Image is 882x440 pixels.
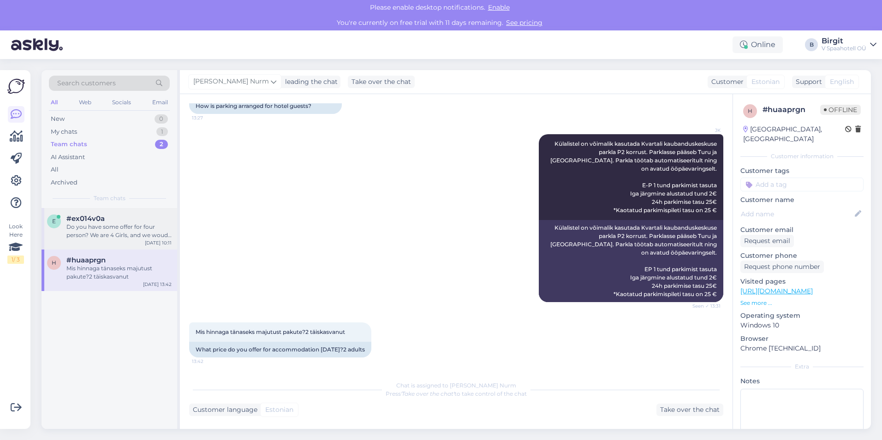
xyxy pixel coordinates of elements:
p: Chrome [TECHNICAL_ID] [740,344,864,353]
div: Online [733,36,783,53]
p: See more ... [740,299,864,307]
div: leading the chat [281,77,338,87]
div: [GEOGRAPHIC_DATA], [GEOGRAPHIC_DATA] [743,125,845,144]
span: [PERSON_NAME] Nurm [193,77,269,87]
div: Socials [110,96,133,108]
div: Request phone number [740,261,824,273]
div: 2 [155,140,168,149]
div: Birgit [822,37,866,45]
div: Mis hinnaga tänaseks majutust pakute?2 täiskasvanut [66,264,172,281]
img: Askly Logo [7,77,25,95]
div: Email [150,96,170,108]
input: Add a tag [740,178,864,191]
span: h [52,259,56,266]
div: Take over the chat [348,76,415,88]
div: 1 / 3 [7,256,24,264]
div: Web [77,96,93,108]
div: Look Here [7,222,24,264]
div: Customer language [189,405,257,415]
span: JK [686,127,721,134]
p: Windows 10 [740,321,864,330]
div: Team chats [51,140,87,149]
div: # huaaprgn [763,104,820,115]
span: Seen ✓ 13:31 [686,303,721,309]
div: Customer [708,77,744,87]
div: Customer information [740,152,864,161]
div: New [51,114,65,124]
span: #ex014v0a [66,214,105,223]
p: Browser [740,334,864,344]
span: Search customers [57,78,116,88]
span: Press to take control of the chat [386,390,527,397]
div: Take over the chat [656,404,723,416]
div: How is parking arranged for hotel guests? [189,98,342,114]
span: Offline [820,105,861,115]
p: Notes [740,376,864,386]
span: Chat is assigned to [PERSON_NAME] Nurm [396,382,516,389]
div: [DATE] 13:42 [143,281,172,288]
span: English [830,77,854,87]
span: 13:42 [192,358,226,365]
span: Team chats [94,194,125,202]
div: V Spaahotell OÜ [822,45,866,52]
div: All [51,165,59,174]
div: Archived [51,178,77,187]
p: Customer tags [740,166,864,176]
input: Add name [741,209,853,219]
p: Customer name [740,195,864,205]
p: Operating system [740,311,864,321]
span: Estonian [265,405,293,415]
div: My chats [51,127,77,137]
div: B [805,38,818,51]
div: [DATE] 10:11 [145,239,172,246]
span: Estonian [751,77,780,87]
a: [URL][DOMAIN_NAME] [740,287,813,295]
span: e [52,218,56,225]
span: Mis hinnaga tänaseks majutust pakute?2 täiskasvanut [196,328,345,335]
p: Visited pages [740,277,864,286]
p: Customer phone [740,251,864,261]
a: BirgitV Spaahotell OÜ [822,37,876,52]
span: #huaaprgn [66,256,106,264]
div: 1 [156,127,168,137]
span: Enable [485,3,513,12]
i: 'Take over the chat' [401,390,454,397]
p: Customer email [740,225,864,235]
span: h [748,107,752,114]
div: All [49,96,60,108]
div: What price do you offer for accommodation [DATE]?2 adults [189,342,371,357]
div: AI Assistant [51,153,85,162]
div: Külalistel on võimalik kasutada Kvartali kaubanduskeskuse parkla P2 korrust. Parklasse pääseb Tur... [539,220,723,302]
div: Support [792,77,822,87]
div: Request email [740,235,794,247]
a: See pricing [503,18,545,27]
div: Extra [740,363,864,371]
div: 0 [155,114,168,124]
span: 13:27 [192,114,226,121]
span: Külalistel on võimalik kasutada Kvartali kaubanduskeskuse parkla P2 korrust. Parklasse pääseb Tur... [550,140,718,214]
div: Do you have some offer for four person? We are 4 Girls, and we woud like stay in one room. [66,223,172,239]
